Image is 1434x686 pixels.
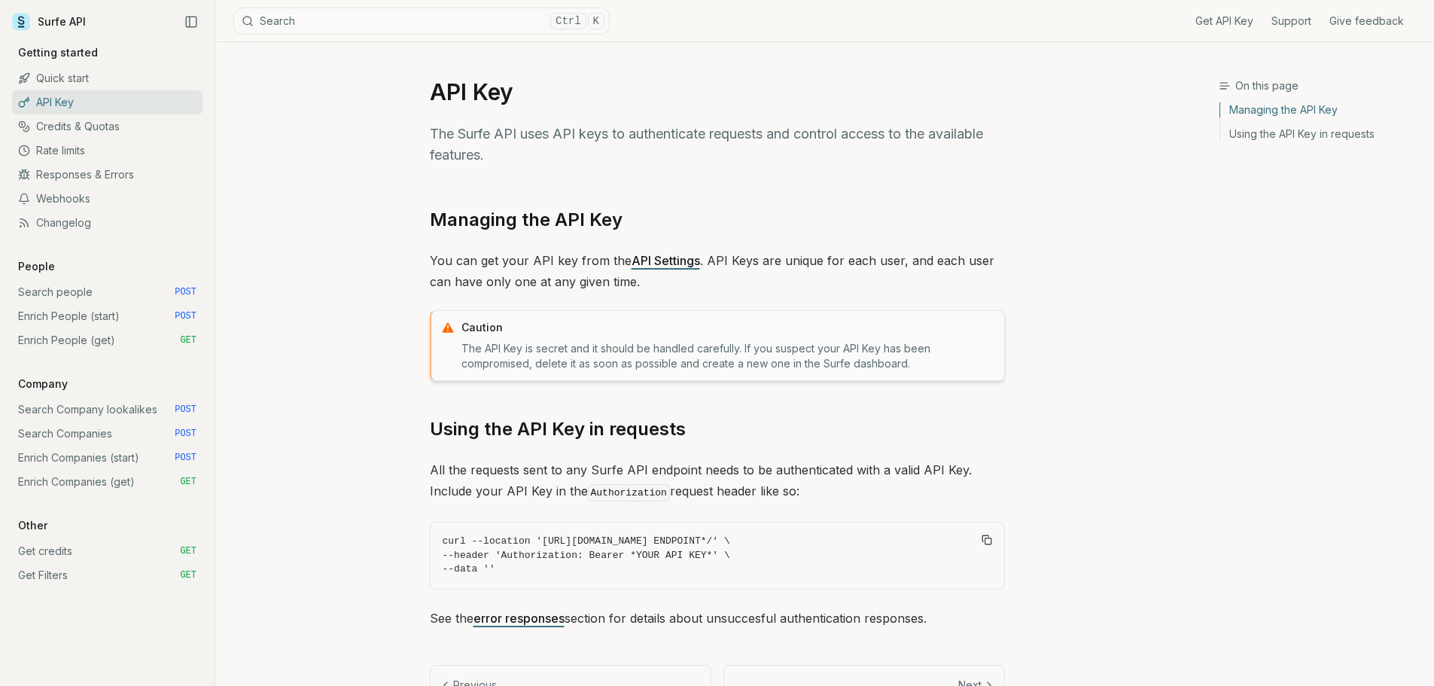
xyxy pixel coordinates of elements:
span: POST [175,310,196,322]
p: Getting started [12,45,104,60]
a: Using the API Key in requests [430,417,686,441]
span: GET [180,569,196,581]
a: Webhooks [12,187,202,211]
button: Copy Text [976,529,998,551]
span: GET [180,545,196,557]
a: error responses [473,611,565,626]
p: See the section for details about unsuccesful authentication responses. [430,608,1005,629]
h3: On this page [1219,78,1422,93]
p: Other [12,518,53,533]
a: Search Company lookalikes POST [12,398,202,422]
a: Managing the API Key [430,208,623,232]
a: Credits & Quotas [12,114,202,139]
a: Managing the API Key [1220,102,1422,122]
a: Search people POST [12,280,202,304]
p: The Surfe API uses API keys to authenticate requests and control access to the available features. [430,123,1005,166]
a: Changelog [12,211,202,235]
p: Caution [461,320,995,335]
p: The API Key is secret and it should be handled carefully. If you suspect your API Key has been co... [461,341,995,371]
a: Enrich People (start) POST [12,304,202,328]
span: GET [180,334,196,346]
a: Enrich Companies (get) GET [12,470,202,494]
kbd: K [588,13,604,29]
a: Enrich People (get) GET [12,328,202,352]
a: Responses & Errors [12,163,202,187]
p: You can get your API key from the . API Keys are unique for each user, and each user can have onl... [430,250,1005,292]
span: POST [175,452,196,464]
kbd: Ctrl [550,13,586,29]
a: Get API Key [1195,14,1253,29]
span: POST [175,428,196,440]
code: curl --location '[URL][DOMAIN_NAME] ENDPOINT*/' \ --header 'Authorization: Bearer *YOUR API KEY*'... [443,535,992,577]
a: Search Companies POST [12,422,202,446]
a: API Key [12,90,202,114]
button: SearchCtrlK [233,8,610,35]
button: Collapse Sidebar [180,11,202,33]
p: Company [12,377,74,392]
a: Enrich Companies (start) POST [12,446,202,470]
a: Get Filters GET [12,563,202,587]
span: GET [180,476,196,488]
a: API Settings [632,253,700,268]
a: Surfe API [12,11,86,33]
code: Authorization [588,484,670,502]
span: POST [175,286,196,298]
p: All the requests sent to any Surfe API endpoint needs to be authenticated with a valid API Key. I... [430,459,1005,504]
a: Support [1271,14,1311,29]
span: POST [175,404,196,416]
a: Rate limits [12,139,202,163]
a: Give feedback [1329,14,1404,29]
a: Using the API Key in requests [1220,122,1422,142]
h1: API Key [430,78,1005,105]
a: Quick start [12,66,202,90]
p: People [12,259,61,274]
a: Get credits GET [12,539,202,563]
